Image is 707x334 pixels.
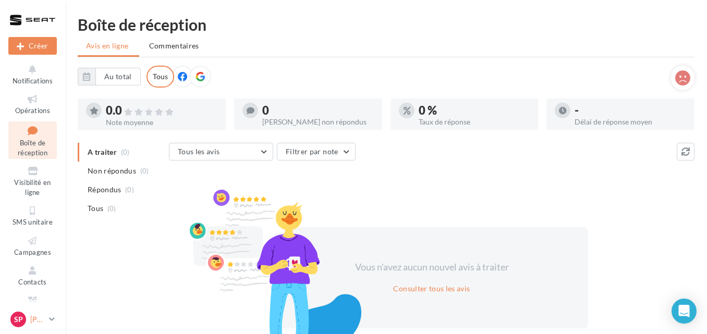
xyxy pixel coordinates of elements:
[8,61,57,87] button: Notifications
[15,106,50,115] span: Opérations
[106,105,217,117] div: 0.0
[342,261,521,274] div: Vous n'avez aucun nouvel avis à traiter
[178,147,220,156] span: Tous les avis
[14,178,51,196] span: Visibilité en ligne
[14,248,51,256] span: Campagnes
[13,218,53,226] span: SMS unitaire
[169,143,273,160] button: Tous les avis
[88,166,136,176] span: Non répondus
[78,68,141,85] button: Au total
[30,314,45,325] p: [PERSON_NAME]
[8,233,57,258] a: Campagnes
[262,105,374,116] div: 0
[88,203,103,214] span: Tous
[575,118,686,126] div: Délai de réponse moyen
[8,163,57,199] a: Visibilité en ligne
[18,139,47,157] span: Boîte de réception
[262,118,374,126] div: [PERSON_NAME] non répondus
[8,263,57,288] a: Contacts
[8,203,57,228] a: SMS unitaire
[107,204,116,213] span: (0)
[18,278,47,286] span: Contacts
[575,105,686,116] div: -
[140,167,149,175] span: (0)
[277,143,356,160] button: Filtrer par note
[419,105,530,116] div: 0 %
[8,37,57,55] div: Nouvelle campagne
[14,314,23,325] span: Sp
[8,37,57,55] button: Créer
[389,282,474,295] button: Consulter tous les avis
[147,66,174,88] div: Tous
[106,119,217,126] div: Note moyenne
[13,77,53,85] span: Notifications
[8,91,57,117] a: Opérations
[8,310,57,329] a: Sp [PERSON_NAME]
[8,121,57,159] a: Boîte de réception
[78,17,694,32] div: Boîte de réception
[672,299,697,324] div: Open Intercom Messenger
[125,185,134,194] span: (0)
[95,68,141,85] button: Au total
[419,118,530,126] div: Taux de réponse
[88,184,121,195] span: Répondus
[149,41,199,51] span: Commentaires
[8,293,57,318] a: Médiathèque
